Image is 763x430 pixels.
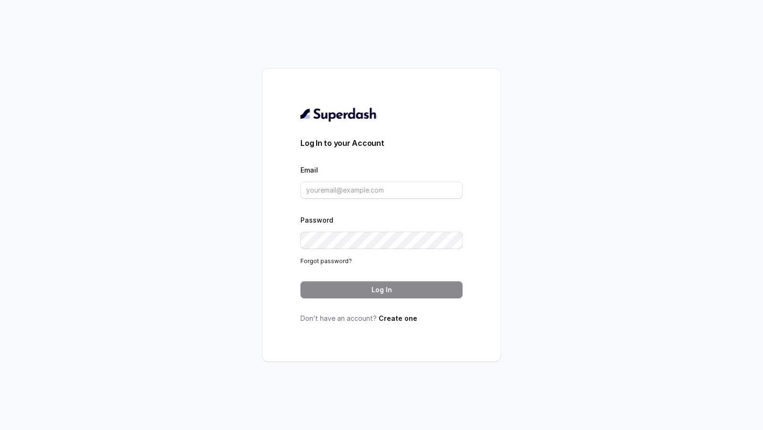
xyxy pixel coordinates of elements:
[300,107,377,122] img: light.svg
[379,314,417,322] a: Create one
[300,216,333,224] label: Password
[300,257,352,265] a: Forgot password?
[300,182,463,199] input: youremail@example.com
[300,314,463,323] p: Don’t have an account?
[300,166,318,174] label: Email
[300,281,463,298] button: Log In
[300,137,463,149] h3: Log In to your Account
